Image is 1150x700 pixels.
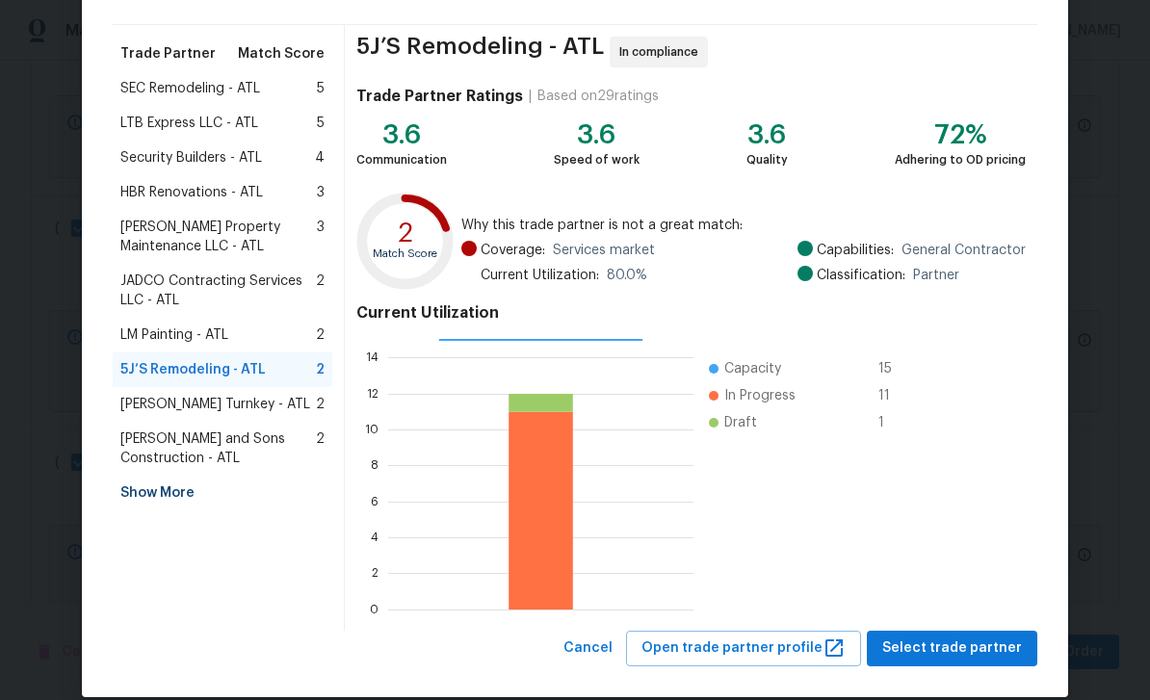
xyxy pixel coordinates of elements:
span: Draft [724,413,757,432]
div: Communication [356,150,447,169]
span: General Contractor [902,241,1026,260]
span: Capabilities: [817,241,894,260]
span: [PERSON_NAME] Turnkey - ATL [120,395,310,414]
span: 2 [316,272,325,310]
span: Match Score [238,44,325,64]
span: Partner [913,266,959,285]
span: LTB Express LLC - ATL [120,114,258,133]
text: 2 [398,220,413,246]
span: 3 [317,218,325,256]
span: 3 [317,183,325,202]
button: Open trade partner profile [626,631,861,666]
text: Match Score [373,248,437,259]
span: In Progress [724,386,796,405]
span: Services market [553,241,655,260]
text: 12 [367,388,379,400]
text: 4 [371,531,379,543]
span: 15 [878,359,909,378]
span: HBR Renovations - ATL [120,183,263,202]
span: 2 [316,360,325,379]
span: 5 [317,114,325,133]
span: 80.0 % [607,266,647,285]
div: Show More [113,476,332,510]
span: Coverage: [481,241,545,260]
span: Trade Partner [120,44,216,64]
div: 72% [895,125,1026,144]
span: [PERSON_NAME] and Sons Construction - ATL [120,429,316,468]
span: 2 [316,325,325,345]
span: In compliance [619,42,706,62]
text: 2 [372,567,379,579]
span: Capacity [724,359,781,378]
text: 10 [365,424,379,435]
div: 3.6 [356,125,447,144]
span: Security Builders - ATL [120,148,262,168]
span: 2 [316,395,325,414]
div: 3.6 [746,125,788,144]
span: Open trade partner profile [641,636,846,661]
h4: Current Utilization [356,303,1026,323]
text: 8 [371,459,379,471]
h4: Trade Partner Ratings [356,87,523,106]
span: Why this trade partner is not a great match: [461,216,1026,235]
span: Cancel [563,636,613,661]
text: 0 [370,604,379,615]
span: Classification: [817,266,905,285]
span: LM Painting - ATL [120,325,228,345]
div: Based on 29 ratings [537,87,659,106]
div: Quality [746,150,788,169]
div: | [523,87,537,106]
span: 5J’S Remodeling - ATL [356,37,604,67]
div: Adhering to OD pricing [895,150,1026,169]
span: 2 [316,429,325,468]
span: SEC Remodeling - ATL [120,79,260,98]
span: 11 [878,386,909,405]
span: 5J’S Remodeling - ATL [120,360,266,379]
span: 1 [878,413,909,432]
button: Cancel [556,631,620,666]
div: 3.6 [554,125,640,144]
span: [PERSON_NAME] Property Maintenance LLC - ATL [120,218,317,256]
span: Select trade partner [882,636,1022,661]
button: Select trade partner [867,631,1037,666]
text: 14 [366,351,379,363]
span: JADCO Contracting Services LLC - ATL [120,272,316,310]
span: 5 [317,79,325,98]
text: 6 [371,496,379,507]
span: 4 [315,148,325,168]
div: Speed of work [554,150,640,169]
span: Current Utilization: [481,266,599,285]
